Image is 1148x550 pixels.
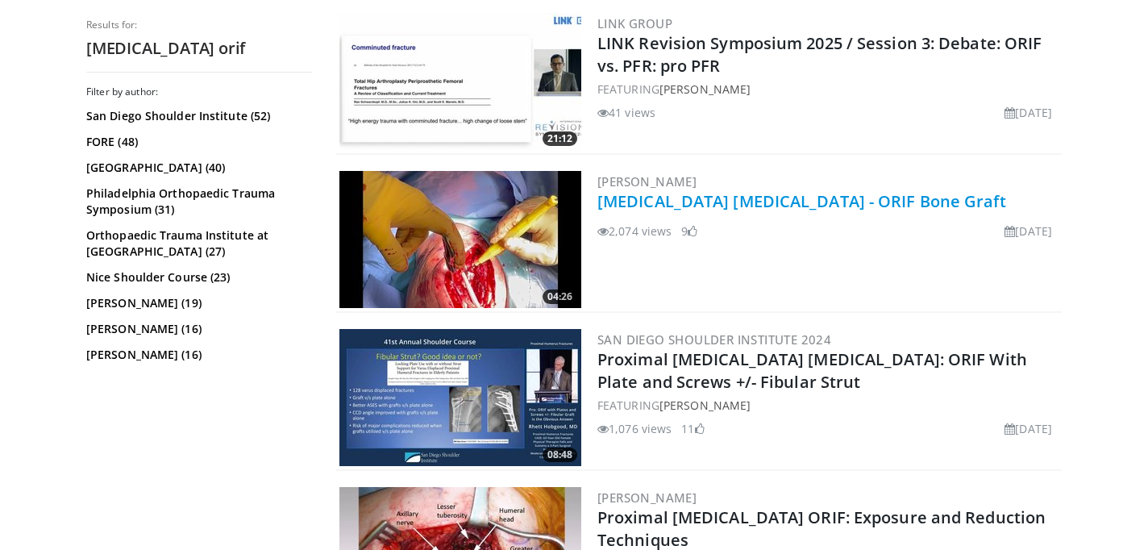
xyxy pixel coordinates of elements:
[597,32,1042,77] a: LINK Revision Symposium 2025 / Session 3: Debate: ORIF vs. PFR: pro PFR
[597,15,672,31] a: LINK Group
[1004,104,1052,121] li: [DATE]
[86,227,308,260] a: Orthopaedic Trauma Institute at [GEOGRAPHIC_DATA] (27)
[597,223,672,240] li: 2,074 views
[86,160,308,176] a: [GEOGRAPHIC_DATA] (40)
[597,420,672,437] li: 1,076 views
[543,448,577,462] span: 08:48
[681,420,704,437] li: 11
[597,173,697,190] a: [PERSON_NAME]
[597,81,1059,98] div: FEATURING
[339,171,581,308] a: 04:26
[339,329,581,466] a: 08:48
[597,490,697,506] a: [PERSON_NAME]
[86,19,312,31] p: Results for:
[339,13,581,150] img: 3d38f83b-9379-4a04-8d2a-971632916aaa.300x170_q85_crop-smart_upscale.jpg
[339,13,581,150] a: 21:12
[1004,420,1052,437] li: [DATE]
[86,347,308,363] a: [PERSON_NAME] (16)
[543,290,577,304] span: 04:26
[86,85,312,98] h3: Filter by author:
[597,348,1027,393] a: Proximal [MEDICAL_DATA] [MEDICAL_DATA]: ORIF With Plate and Screws +/- Fibular Strut
[597,104,655,121] li: 41 views
[86,269,308,285] a: Nice Shoulder Course (23)
[681,223,697,240] li: 9
[86,295,308,311] a: [PERSON_NAME] (19)
[659,81,751,97] a: [PERSON_NAME]
[339,171,581,308] img: 78d32d41-19cd-474f-b367-8d19a728d7e6.300x170_q85_crop-smart_upscale.jpg
[86,134,308,150] a: FORE (48)
[86,185,308,218] a: Philadelphia Orthopaedic Trauma Symposium (31)
[339,329,581,466] img: a1dea2c7-498f-4db1-a684-ab7a3bac6740.300x170_q85_crop-smart_upscale.jpg
[597,190,1006,212] a: [MEDICAL_DATA] [MEDICAL_DATA] - ORIF Bone Graft
[86,38,312,59] h2: [MEDICAL_DATA] orif
[659,398,751,413] a: [PERSON_NAME]
[1004,223,1052,240] li: [DATE]
[597,331,831,348] a: San Diego Shoulder Institute 2024
[543,131,577,146] span: 21:12
[597,397,1059,414] div: FEATURING
[86,108,308,124] a: San Diego Shoulder Institute (52)
[86,321,308,337] a: [PERSON_NAME] (16)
